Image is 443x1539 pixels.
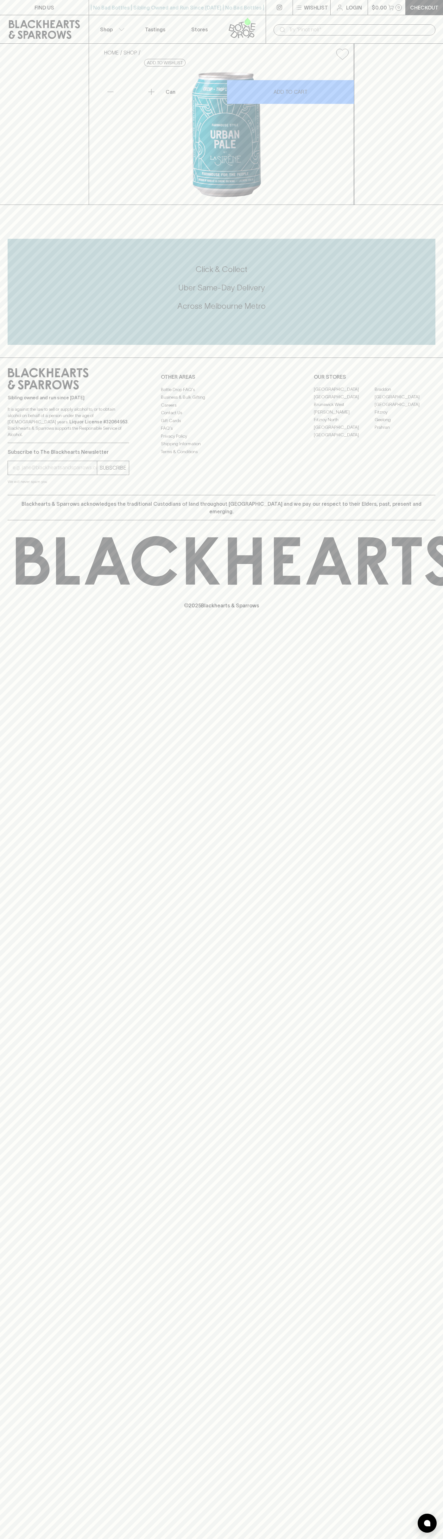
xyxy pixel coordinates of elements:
[69,419,128,424] strong: Liquor License #32064953
[346,4,362,11] p: Login
[100,464,126,472] p: SUBSCRIBE
[177,15,222,43] a: Stores
[314,373,435,381] p: OUR STORES
[123,50,137,55] a: SHOP
[100,26,113,33] p: Shop
[375,424,435,431] a: Prahran
[397,6,400,9] p: 0
[314,386,375,393] a: [GEOGRAPHIC_DATA]
[161,440,282,448] a: Shipping Information
[8,264,435,275] h5: Click & Collect
[89,15,133,43] button: Shop
[372,4,387,11] p: $0.00
[375,386,435,393] a: Braddon
[166,88,175,96] p: Can
[314,393,375,401] a: [GEOGRAPHIC_DATA]
[375,393,435,401] a: [GEOGRAPHIC_DATA]
[334,46,351,62] button: Add to wishlist
[227,80,354,104] button: ADD TO CART
[314,431,375,439] a: [GEOGRAPHIC_DATA]
[314,408,375,416] a: [PERSON_NAME]
[8,239,435,345] div: Call to action block
[161,394,282,401] a: Business & Bulk Gifting
[99,65,354,205] img: 39064.png
[375,416,435,424] a: Geelong
[8,478,129,485] p: We will never spam you
[163,85,227,98] div: Can
[314,401,375,408] a: Brunswick West
[375,401,435,408] a: [GEOGRAPHIC_DATA]
[161,373,282,381] p: OTHER AREAS
[97,461,129,475] button: SUBSCRIBE
[304,4,328,11] p: Wishlist
[144,59,186,66] button: Add to wishlist
[161,409,282,417] a: Contact Us
[161,417,282,424] a: Gift Cards
[191,26,208,33] p: Stores
[161,432,282,440] a: Privacy Policy
[289,25,430,35] input: Try "Pinot noir"
[410,4,439,11] p: Checkout
[161,401,282,409] a: Careers
[314,424,375,431] a: [GEOGRAPHIC_DATA]
[375,408,435,416] a: Fitzroy
[145,26,165,33] p: Tastings
[8,406,129,438] p: It is against the law to sell or supply alcohol to, or to obtain alcohol on behalf of a person un...
[8,282,435,293] h5: Uber Same-Day Delivery
[274,88,307,96] p: ADD TO CART
[104,50,119,55] a: HOME
[424,1520,430,1526] img: bubble-icon
[314,416,375,424] a: Fitzroy North
[35,4,54,11] p: FIND US
[133,15,177,43] a: Tastings
[161,448,282,455] a: Terms & Conditions
[8,395,129,401] p: Sibling owned and run since [DATE]
[12,500,431,515] p: Blackhearts & Sparrows acknowledges the traditional Custodians of land throughout [GEOGRAPHIC_DAT...
[161,386,282,393] a: Bottle Drop FAQ's
[8,448,129,456] p: Subscribe to The Blackhearts Newsletter
[161,425,282,432] a: FAQ's
[13,463,97,473] input: e.g. jane@blackheartsandsparrows.com.au
[8,301,435,311] h5: Across Melbourne Metro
